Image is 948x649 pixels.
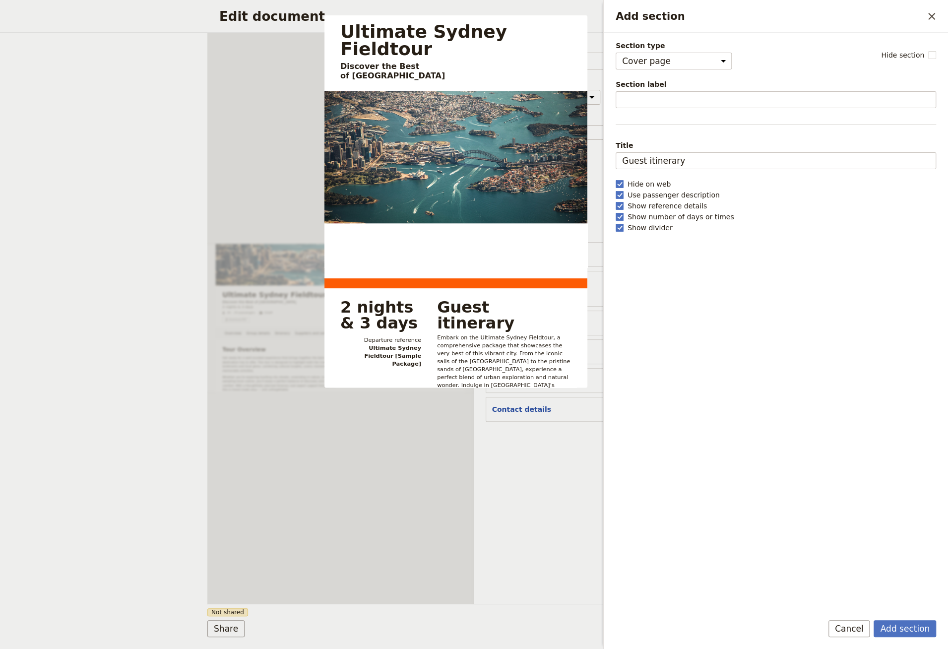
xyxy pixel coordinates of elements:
[628,212,734,222] span: Show number of days or times
[136,159,156,169] span: 2 staff
[332,253,359,265] span: Day 1
[47,159,114,169] span: 10 – 15 passengers
[437,299,571,330] div: Guest itinerary
[616,41,732,51] span: Section type
[492,404,551,414] button: Contact details
[36,144,110,156] span: 2 nights & 3 days
[616,140,936,150] span: Title
[437,334,572,404] span: Embark on the Ultimate Sydney Fieldtour, a comprehensive package that showcases the very best of ...
[36,175,100,187] button: ​Download PDF
[36,245,140,260] strong: Tour Overview
[207,620,245,637] button: Share
[332,307,359,319] span: Day 3
[36,314,310,352] span: Whether you’re exploring bustling city streets, unwinding in nature, or sampling local cuisine, y...
[36,133,285,145] p: Discover the Best of [GEOGRAPHIC_DATA]
[923,8,940,25] button: Close drawer
[156,199,203,227] a: Itinerary
[203,199,310,227] a: Suppliers and services
[51,177,94,185] span: Download PDF
[36,199,87,227] a: Overview
[616,79,936,89] span: Section label
[332,253,593,265] button: Day 1Welcome to [GEOGRAPHIC_DATA]!
[628,223,672,233] span: Show divider
[616,152,936,169] input: Title
[371,280,550,292] span: Discover the Majestic Blue Mountains
[332,280,593,292] button: Day 2Discover the Majestic Blue Mountains
[332,280,359,292] span: Day 2
[828,620,870,637] button: Cancel
[332,307,593,319] button: Day 3Bondi Beach Day
[87,199,156,227] a: Group details
[874,620,936,637] button: Add section
[340,23,525,58] h1: Ultimate Sydney Fieldtour
[616,91,936,108] input: Section label
[563,236,599,247] button: Expand all
[628,179,671,189] span: Hide on web
[371,253,532,265] span: Welcome to [GEOGRAPHIC_DATA]!
[628,190,720,200] span: Use passenger description
[340,62,525,80] p: Discover the Best of [GEOGRAPHIC_DATA]
[219,9,714,24] h2: Edit document
[371,307,450,319] span: Bondi Beach Day
[207,608,248,616] span: Not shared
[340,298,418,332] span: 2 nights & 3 days
[628,201,707,211] span: Show reference details
[616,9,923,24] h2: Add section
[36,268,307,306] span: Get ready for a well-rounded experience that brings together the best a destination has to offer....
[310,199,385,227] a: Contact details
[340,336,421,344] span: Departure reference
[881,50,924,60] span: Hide section
[616,53,732,69] select: Section type
[340,336,421,368] div: Ultimate Sydney Fieldtour [Sample Package]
